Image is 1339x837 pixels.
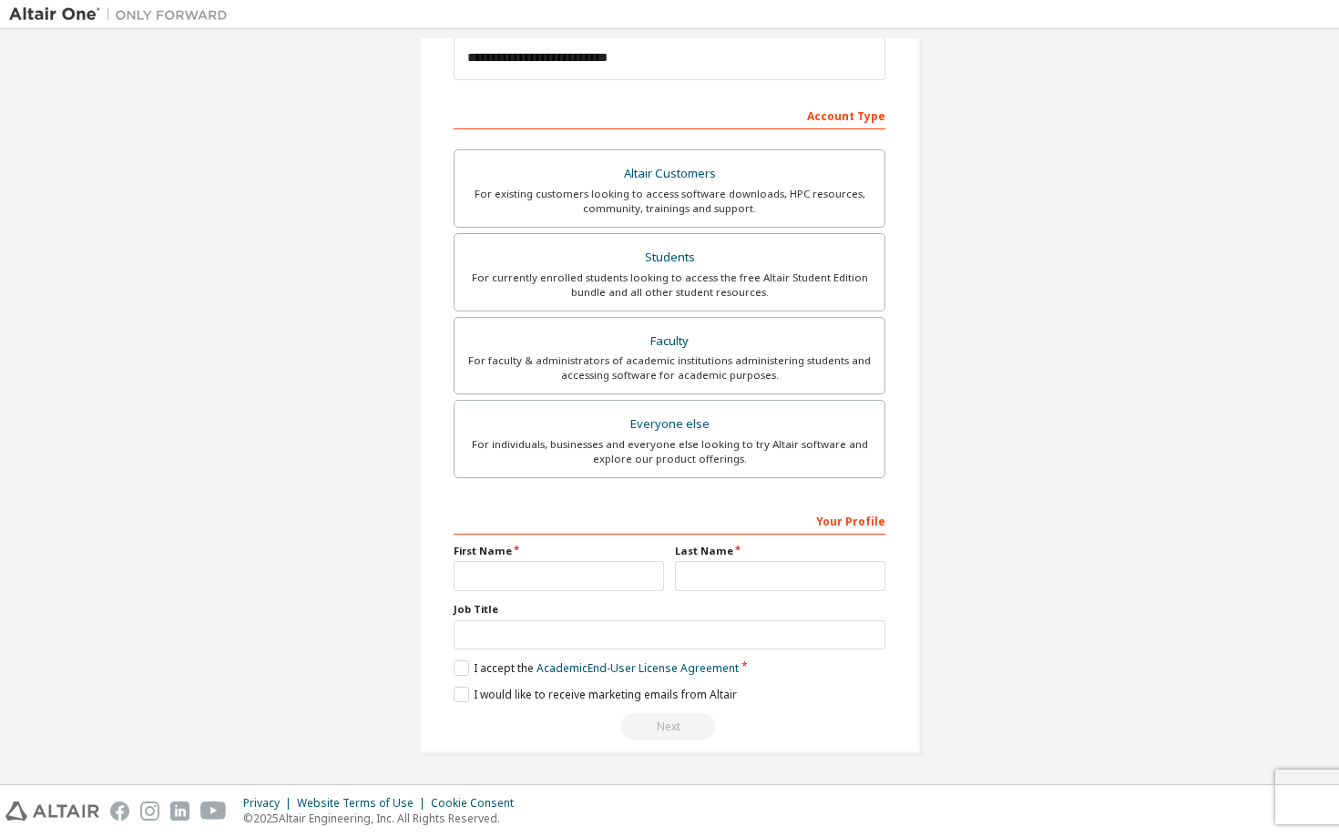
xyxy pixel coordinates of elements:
[465,245,874,270] div: Students
[243,811,525,826] p: © 2025 Altair Engineering, Inc. All Rights Reserved.
[454,544,664,558] label: First Name
[297,796,431,811] div: Website Terms of Use
[454,100,885,129] div: Account Type
[537,660,739,676] a: Academic End-User License Agreement
[465,161,874,187] div: Altair Customers
[170,801,189,821] img: linkedin.svg
[431,796,525,811] div: Cookie Consent
[5,801,99,821] img: altair_logo.svg
[243,796,297,811] div: Privacy
[465,329,874,354] div: Faculty
[465,412,874,437] div: Everyone else
[454,660,739,676] label: I accept the
[200,801,227,821] img: youtube.svg
[675,544,885,558] label: Last Name
[454,713,885,740] div: Read and acccept EULA to continue
[465,353,874,383] div: For faculty & administrators of academic institutions administering students and accessing softwa...
[465,187,874,216] div: For existing customers looking to access software downloads, HPC resources, community, trainings ...
[465,437,874,466] div: For individuals, businesses and everyone else looking to try Altair software and explore our prod...
[454,505,885,535] div: Your Profile
[454,687,737,702] label: I would like to receive marketing emails from Altair
[110,801,129,821] img: facebook.svg
[465,270,874,300] div: For currently enrolled students looking to access the free Altair Student Edition bundle and all ...
[140,801,159,821] img: instagram.svg
[454,602,885,617] label: Job Title
[9,5,237,24] img: Altair One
